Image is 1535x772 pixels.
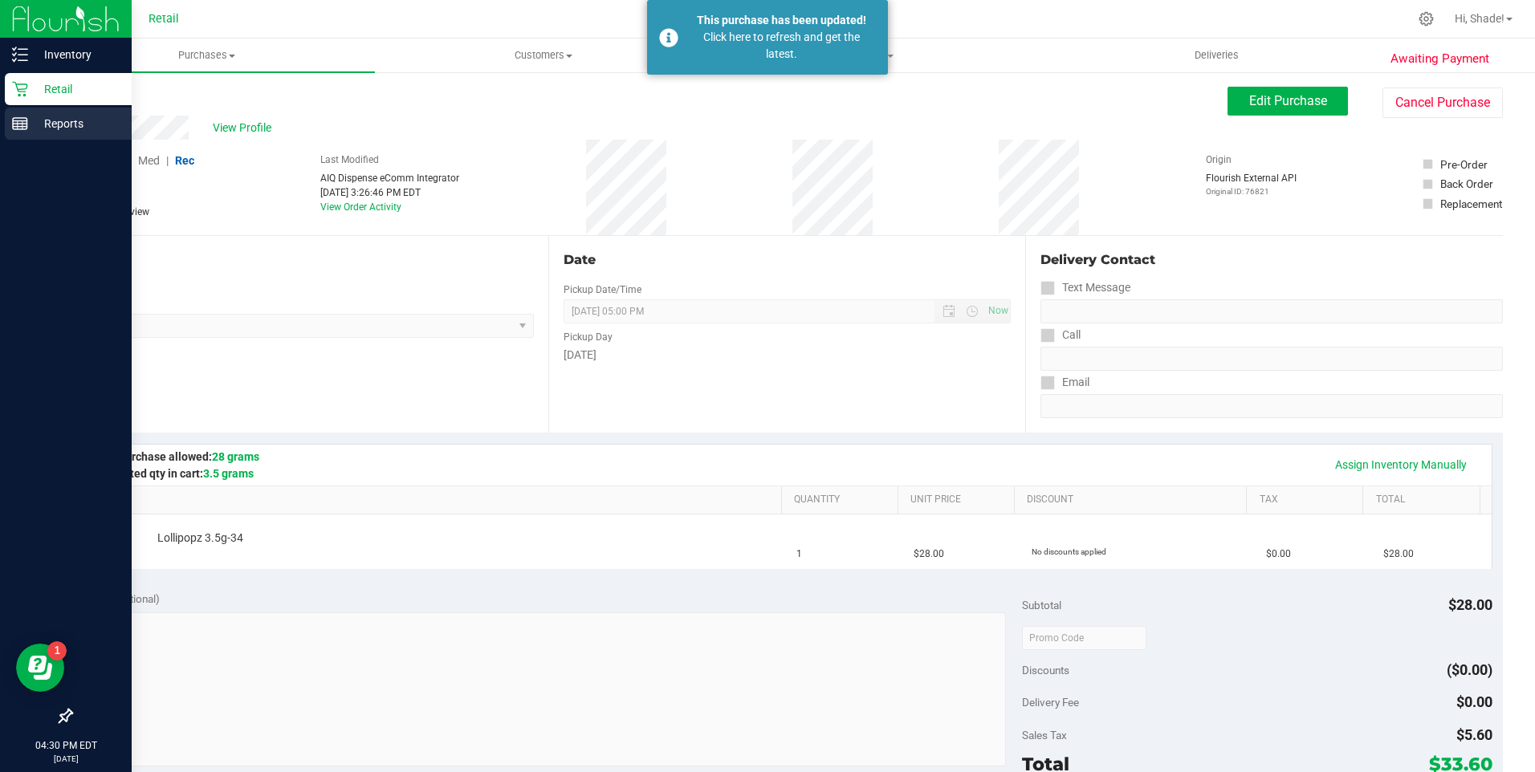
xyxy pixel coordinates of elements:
[1390,50,1489,68] span: Awaiting Payment
[1440,156,1488,173] div: Pre-Order
[7,738,124,753] p: 04:30 PM EDT
[320,185,459,200] div: [DATE] 3:26:46 PM EDT
[149,12,179,26] span: Retail
[12,47,28,63] inline-svg: Inventory
[1032,547,1106,556] span: No discounts applied
[1260,494,1357,506] a: Tax
[213,120,277,136] span: View Profile
[1022,729,1067,742] span: Sales Tax
[910,494,1008,506] a: Unit Price
[203,467,254,480] span: 3.5 grams
[1022,599,1061,612] span: Subtotal
[28,114,124,133] p: Reports
[1448,596,1492,613] span: $28.00
[39,39,375,72] a: Purchases
[16,644,64,692] iframe: Resource center
[1249,93,1327,108] span: Edit Purchase
[1040,323,1081,347] label: Call
[138,154,160,167] span: Med
[1228,87,1348,116] button: Edit Purchase
[39,48,375,63] span: Purchases
[212,450,259,463] span: 28 grams
[375,39,711,72] a: Customers
[95,450,259,463] span: Max purchase allowed:
[1376,494,1473,506] a: Total
[1266,546,1291,562] span: $0.00
[1022,626,1146,650] input: Promo Code
[1040,276,1130,299] label: Text Message
[12,81,28,97] inline-svg: Retail
[1440,196,1502,212] div: Replacement
[1383,546,1414,562] span: $28.00
[1325,451,1477,478] a: Assign Inventory Manually
[564,282,641,297] label: Pickup Date/Time
[1382,87,1503,118] button: Cancel Purchase
[12,116,28,132] inline-svg: Reports
[1416,11,1436,26] div: Manage settings
[1022,656,1069,685] span: Discounts
[1206,152,1232,167] label: Origin
[71,250,534,270] div: Location
[794,494,891,506] a: Quantity
[1022,696,1079,709] span: Delivery Fee
[320,152,379,167] label: Last Modified
[1040,371,1089,394] label: Email
[7,753,124,765] p: [DATE]
[687,12,876,29] div: This purchase has been updated!
[47,641,67,660] iframe: Resource center unread badge
[1456,693,1492,710] span: $0.00
[376,48,710,63] span: Customers
[1440,176,1493,192] div: Back Order
[564,347,1012,364] div: [DATE]
[1206,171,1297,197] div: Flourish External API
[28,79,124,99] p: Retail
[320,171,459,185] div: AIQ Dispense eComm Integrator
[1040,250,1503,270] div: Delivery Contact
[1173,48,1260,63] span: Deliveries
[1455,12,1504,25] span: Hi, Shade!
[1447,661,1492,678] span: ($0.00)
[1040,347,1503,371] input: Format: (999) 999-9999
[95,467,254,480] span: Estimated qty in cart:
[95,494,775,506] a: SKU
[914,546,944,562] span: $28.00
[1048,39,1385,72] a: Deliveries
[1040,299,1503,323] input: Format: (999) 999-9999
[157,530,243,546] span: Lollipopz 3.5g-34
[564,250,1012,270] div: Date
[687,29,876,63] div: Click here to refresh and get the latest.
[564,330,613,344] label: Pickup Day
[1206,185,1297,197] p: Original ID: 76821
[28,45,124,64] p: Inventory
[1456,726,1492,743] span: $5.60
[796,546,802,562] span: 1
[175,154,194,167] span: Rec
[320,201,401,213] a: View Order Activity
[1027,494,1240,506] a: Discount
[166,154,169,167] span: |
